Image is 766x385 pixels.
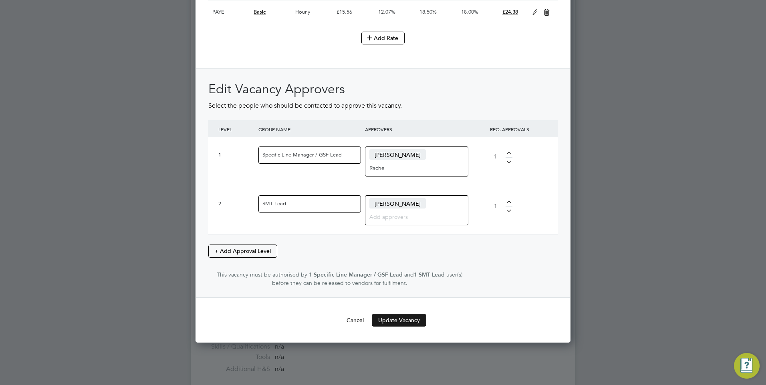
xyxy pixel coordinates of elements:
span: £24.38 [502,8,518,15]
span: [PERSON_NAME] [369,198,426,209]
div: 2 [218,201,254,207]
input: Add approvers [369,211,458,222]
h2: Edit Vacancy Approvers [208,81,558,98]
span: and [404,271,414,278]
span: 18.00% [461,8,478,15]
button: + Add Approval Level [208,245,277,257]
span: Select the people who should be contacted to approve this vacancy. [208,102,402,110]
button: Add Rate [361,32,405,44]
span: 18.50% [419,8,437,15]
span: Basic [254,8,266,15]
div: 1 [218,152,254,158]
div: REQ. APPROVALS [470,120,550,138]
div: Hourly [293,0,335,24]
div: £15.56 [335,0,376,24]
div: PAYE [210,0,252,24]
input: Add approvers [369,162,419,173]
span: [PERSON_NAME] [369,149,426,160]
div: APPROVERS [363,120,470,138]
span: user(s) before they can be released to vendors for fulfilment. [272,271,463,287]
strong: 1 Specific Line Manager / GSF Lead [309,271,403,278]
div: LEVEL [216,120,256,138]
div: GROUP NAME [256,120,363,138]
strong: 1 SMT Lead [414,271,445,278]
span: 12.07% [378,8,395,15]
button: Engage Resource Center [734,353,760,379]
button: Update Vacancy [372,314,426,327]
button: Cancel [340,314,370,327]
span: This vacancy must be authorised by [217,271,307,278]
